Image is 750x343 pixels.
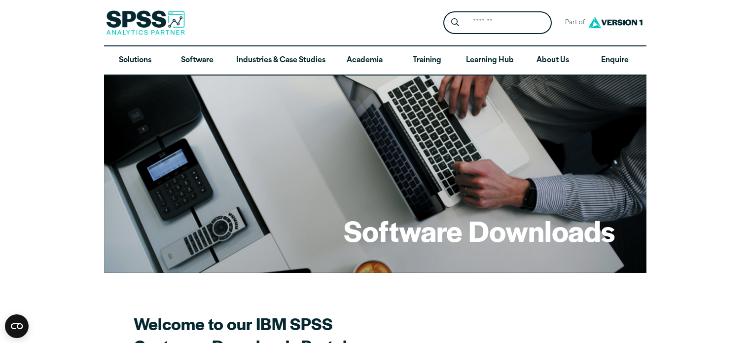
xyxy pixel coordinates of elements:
a: Software [166,46,228,75]
svg: Search magnifying glass icon [451,18,459,27]
form: Site Header Search Form [443,11,552,35]
a: Industries & Case Studies [228,46,333,75]
a: Enquire [584,46,646,75]
button: Open CMP widget [5,314,29,338]
a: Learning Hub [458,46,522,75]
button: Search magnifying glass icon [446,14,464,32]
span: Part of [560,16,586,30]
a: About Us [522,46,584,75]
a: Academia [333,46,395,75]
nav: Desktop version of site main menu [104,46,646,75]
a: Training [395,46,458,75]
img: SPSS Analytics Partner [106,10,185,35]
img: Version1 Logo [586,13,645,32]
h1: Software Downloads [344,211,615,250]
a: Solutions [104,46,166,75]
